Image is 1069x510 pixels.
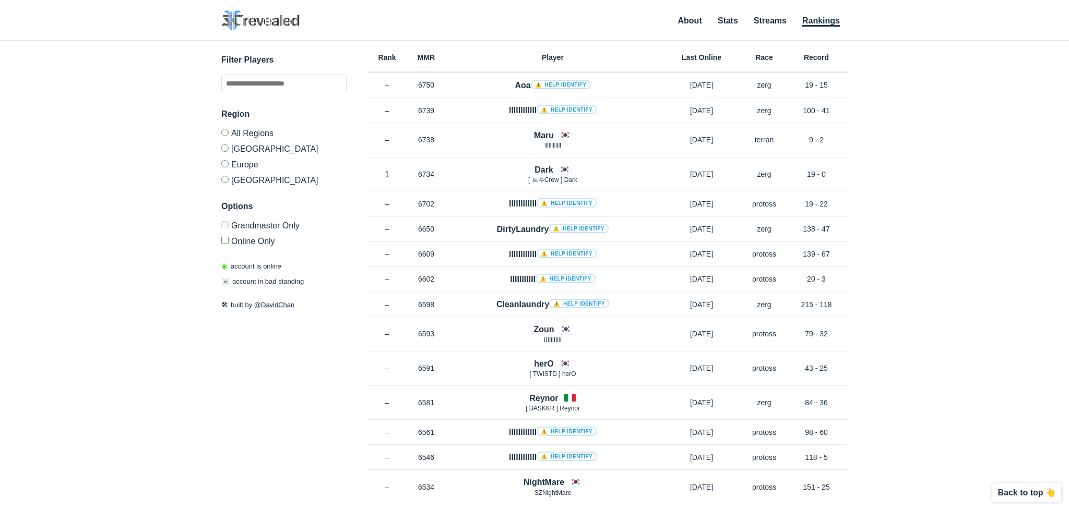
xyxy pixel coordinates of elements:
p: – [367,397,407,408]
label: [GEOGRAPHIC_DATA] [221,140,347,156]
label: Only Show accounts currently in Grandmaster [221,221,347,233]
label: All Regions [221,129,347,140]
p: built by @ [221,300,347,310]
p: 19 - 15 [785,80,848,90]
p: – [367,105,407,116]
span: 🛠 [221,301,228,309]
h6: Race [743,54,785,61]
h4: llllllllllll [509,198,597,210]
p: – [367,299,407,310]
span: ◉ [221,262,227,270]
input: All Regions [221,129,229,136]
a: ⚠️ Help identify [549,299,609,308]
p: 151 - 25 [785,482,848,492]
p: 19 - 0 [785,169,848,179]
span: [ BASKKR ] Reynor [526,405,580,412]
p: [DATE] [660,363,743,373]
label: Europe [221,156,347,172]
a: ⚠️ Help identify [537,249,597,258]
p: [DATE] [660,169,743,179]
p: 1 [367,168,407,180]
p: zerg [743,224,785,234]
a: About [678,16,702,25]
p: protoss [743,249,785,259]
p: terran [743,135,785,145]
p: 9 - 2 [785,135,848,145]
p: protoss [743,427,785,438]
p: 100 - 41 [785,105,848,116]
p: protoss [743,274,785,284]
h6: MMR [407,54,446,61]
p: account is online [221,261,281,272]
p: 20 - 3 [785,274,848,284]
h4: llllllllllll [509,451,597,463]
h6: Rank [367,54,407,61]
p: Back to top 👆 [997,489,1056,497]
p: 6534 [407,482,446,492]
p: zerg [743,105,785,116]
h4: Zoun [533,323,554,335]
p: 6734 [407,169,446,179]
p: [DATE] [660,397,743,408]
p: – [367,224,407,234]
p: – [367,329,407,339]
span: [ 트수Crew ] Dark [528,176,577,184]
span: SZNightMare [534,489,572,496]
a: Rankings [802,16,840,27]
p: 139 - 67 [785,249,848,259]
img: SC2 Revealed [221,10,300,31]
p: [DATE] [660,135,743,145]
p: [DATE] [660,482,743,492]
a: DavidChan [261,301,294,309]
a: ⚠️ Help identify [537,198,597,208]
p: account in bad standing [221,276,304,287]
p: 118 - 5 [785,452,848,463]
p: [DATE] [660,224,743,234]
input: Online Only [221,237,229,244]
p: 6750 [407,80,446,90]
p: zerg [743,80,785,90]
p: 98 - 60 [785,427,848,438]
p: 79 - 32 [785,329,848,339]
h6: Last Online [660,54,743,61]
a: Stats [718,16,738,25]
p: 6650 [407,224,446,234]
p: [DATE] [660,452,743,463]
p: – [367,80,407,90]
input: Grandmaster Only [221,221,229,228]
p: 6591 [407,363,446,373]
p: – [367,199,407,209]
h4: Cleanlaundry [496,298,609,310]
a: ⚠️ Help identify [549,224,609,233]
p: – [367,135,407,145]
p: protoss [743,363,785,373]
p: 6546 [407,452,446,463]
p: 6739 [407,105,446,116]
p: protoss [743,199,785,209]
p: zerg [743,299,785,310]
p: protoss [743,482,785,492]
a: ⚠️ Help identify [531,80,591,89]
h4: IIIIllIIIII [510,273,596,285]
input: [GEOGRAPHIC_DATA] [221,176,229,183]
a: ⚠️ Help identify [537,452,597,461]
h3: Filter Players [221,54,347,66]
h6: Record [785,54,848,61]
input: [GEOGRAPHIC_DATA] [221,144,229,152]
h4: llllllllllll [509,426,597,438]
p: – [367,427,407,438]
p: [DATE] [660,299,743,310]
p: [DATE] [660,274,743,284]
p: – [367,482,407,492]
p: [DATE] [660,105,743,116]
h4: herO [534,358,553,370]
a: ⚠️ Help identify [537,105,597,114]
p: 84 - 36 [785,397,848,408]
a: ⚠️ Help identify [537,427,597,436]
p: 6561 [407,427,446,438]
p: – [367,249,407,259]
label: [GEOGRAPHIC_DATA] [221,172,347,185]
p: 19 - 22 [785,199,848,209]
p: 43 - 25 [785,363,848,373]
p: [DATE] [660,199,743,209]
